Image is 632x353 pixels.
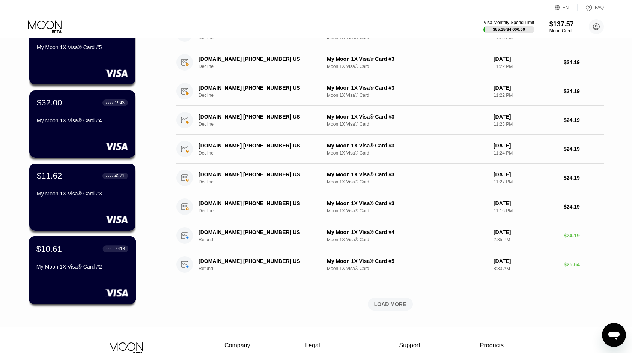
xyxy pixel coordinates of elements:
div: [DOMAIN_NAME] [PHONE_NUMBER] US [199,200,319,206]
div: $137.57Moon Credit [549,20,574,33]
div: 11:22 PM [494,64,558,69]
div: Refund [199,266,329,271]
div: FAQ [578,4,604,11]
div: $24.19 [564,204,604,210]
div: $10.61● ● ● ●7418My Moon 1X Visa® Card #2 [29,237,135,304]
div: EN [555,4,578,11]
iframe: Button to launch messaging window [602,323,626,347]
div: Decline [199,122,329,127]
div: Moon 1X Visa® Card [327,208,488,213]
div: $137.57 [549,20,574,28]
div: My Moon 1X Visa® Card #3 [327,114,488,120]
div: My Moon 1X Visa® Card #3 [327,143,488,149]
div: ● ● ● ● [106,175,113,177]
div: 1943 [114,100,125,105]
div: My Moon 1X Visa® Card #2 [36,264,128,270]
div: [DOMAIN_NAME] [PHONE_NUMBER] US [199,56,319,62]
div: Decline [199,93,329,98]
div: My Moon 1X Visa® Card #4 [327,229,488,235]
div: LOAD MORE [176,298,604,311]
div: My Moon 1X Visa® Card #3 [327,200,488,206]
div: $24.19 [564,233,604,239]
div: $24.19 [564,146,604,152]
div: [DATE] [494,258,558,264]
div: My Moon 1X Visa® Card #3 [327,56,488,62]
div: Decline [199,64,329,69]
div: $11.62● ● ● ●4271My Moon 1X Visa® Card #3 [29,164,135,231]
div: 4271 [114,173,125,179]
div: $32.00● ● ● ●1943My Moon 1X Visa® Card #4 [29,90,135,158]
div: 11:23 PM [494,122,558,127]
div: $40.00● ● ● ●5789My Moon 1X Visa® Card #5 [29,17,135,84]
div: My Moon 1X Visa® Card #3 [327,171,488,177]
div: Moon 1X Visa® Card [327,150,488,156]
div: Decline [199,150,329,156]
div: Moon 1X Visa® Card [327,122,488,127]
div: [DOMAIN_NAME] [PHONE_NUMBER] USDeclineMy Moon 1X Visa® Card #3Moon 1X Visa® Card[DATE]11:23 PM$24.19 [176,106,604,135]
div: ● ● ● ● [106,102,113,104]
div: $10.61 [36,244,62,254]
div: [DOMAIN_NAME] [PHONE_NUMBER] USRefundMy Moon 1X Visa® Card #4Moon 1X Visa® Card[DATE]2:35 PM$24.19 [176,221,604,250]
div: Support [399,342,425,349]
div: Moon Credit [549,28,574,33]
div: Visa Monthly Spend Limit [483,20,534,25]
div: My Moon 1X Visa® Card #3 [327,85,488,91]
div: [DOMAIN_NAME] [PHONE_NUMBER] US [199,171,319,177]
div: [DOMAIN_NAME] [PHONE_NUMBER] USDeclineMy Moon 1X Visa® Card #3Moon 1X Visa® Card[DATE]11:24 PM$24.19 [176,135,604,164]
div: [DATE] [494,171,558,177]
div: [DOMAIN_NAME] [PHONE_NUMBER] USDeclineMy Moon 1X Visa® Card #3Moon 1X Visa® Card[DATE]11:16 PM$24.19 [176,192,604,221]
div: My Moon 1X Visa® Card #3 [37,191,128,197]
div: $24.19 [564,175,604,181]
div: My Moon 1X Visa® Card #5 [37,44,128,50]
div: Products [480,342,504,349]
div: [DOMAIN_NAME] [PHONE_NUMBER] US [199,258,319,264]
div: [DOMAIN_NAME] [PHONE_NUMBER] US [199,85,319,91]
div: Refund [199,237,329,242]
div: FAQ [595,5,604,10]
div: ● ● ● ● [106,248,114,250]
div: [DOMAIN_NAME] [PHONE_NUMBER] US [199,114,319,120]
div: Moon 1X Visa® Card [327,237,488,242]
div: $24.19 [564,59,604,65]
div: $85.15 / $4,000.00 [493,27,525,32]
div: Visa Monthly Spend Limit$85.15/$4,000.00 [483,20,534,33]
div: 11:27 PM [494,179,558,185]
div: EN [563,5,569,10]
div: [DOMAIN_NAME] [PHONE_NUMBER] USDeclineMy Moon 1X Visa® Card #3Moon 1X Visa® Card[DATE]11:22 PM$24.19 [176,77,604,106]
div: [DOMAIN_NAME] [PHONE_NUMBER] USDeclineMy Moon 1X Visa® Card #3Moon 1X Visa® Card[DATE]11:22 PM$24.19 [176,48,604,77]
div: [DATE] [494,229,558,235]
div: [DATE] [494,114,558,120]
div: Decline [199,208,329,213]
div: [DATE] [494,85,558,91]
div: Company [224,342,250,349]
div: $24.19 [564,117,604,123]
div: [DOMAIN_NAME] [PHONE_NUMBER] USRefundMy Moon 1X Visa® Card #5Moon 1X Visa® Card[DATE]8:33 AM$25.64 [176,250,604,279]
div: Moon 1X Visa® Card [327,179,488,185]
div: Legal [305,342,344,349]
div: 7418 [115,246,125,251]
div: 8:33 AM [494,266,558,271]
div: [DATE] [494,143,558,149]
div: [DOMAIN_NAME] [PHONE_NUMBER] USDeclineMy Moon 1X Visa® Card #3Moon 1X Visa® Card[DATE]11:27 PM$24.19 [176,164,604,192]
div: Moon 1X Visa® Card [327,93,488,98]
div: [DATE] [494,200,558,206]
div: My Moon 1X Visa® Card #4 [37,117,128,123]
div: Moon 1X Visa® Card [327,64,488,69]
div: 11:16 PM [494,208,558,213]
div: 11:24 PM [494,150,558,156]
div: [DOMAIN_NAME] [PHONE_NUMBER] US [199,229,319,235]
div: 2:35 PM [494,237,558,242]
div: $32.00 [37,98,62,108]
div: 11:22 PM [494,93,558,98]
div: [DOMAIN_NAME] [PHONE_NUMBER] US [199,143,319,149]
div: $24.19 [564,88,604,94]
div: Decline [199,179,329,185]
div: LOAD MORE [374,301,406,308]
div: [DATE] [494,56,558,62]
div: My Moon 1X Visa® Card #5 [327,258,488,264]
div: $25.64 [564,261,604,267]
div: Moon 1X Visa® Card [327,266,488,271]
div: $11.62 [37,171,62,181]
